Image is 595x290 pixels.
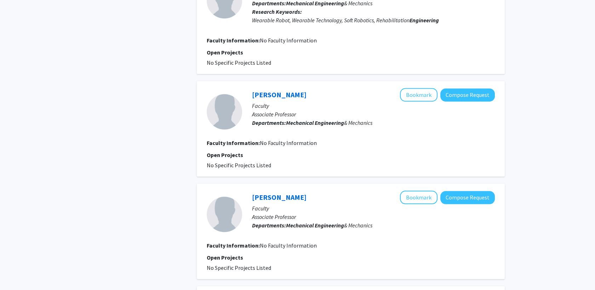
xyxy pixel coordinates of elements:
a: [PERSON_NAME] [252,193,307,202]
span: No Specific Projects Listed [207,162,271,169]
span: & Mechanics [286,222,372,229]
iframe: Chat [5,258,30,285]
a: [PERSON_NAME] [252,90,307,99]
b: Faculty Information: [207,37,260,44]
p: Faculty [252,101,495,110]
p: Associate Professor [252,213,495,221]
span: No Faculty Information [260,242,317,249]
p: Open Projects [207,151,495,159]
p: Open Projects [207,253,495,262]
b: Faculty Information: [207,242,260,249]
b: Research Keywords: [252,8,302,15]
span: No Faculty Information [260,139,317,146]
button: Compose Request to Matthew McCarthy [440,191,495,204]
p: Faculty [252,204,495,213]
b: Faculty Information: [207,139,260,146]
span: No Faculty Information [260,37,317,44]
div: Wearable Robot, Wearable Technology, Soft Robotics, Rehabilitation [252,16,495,24]
b: Departments: [252,222,286,229]
b: Mechanical [286,119,314,126]
p: Associate Professor [252,110,495,118]
b: Engineering [315,222,344,229]
button: Add Matthew McCarthy to Bookmarks [400,191,437,204]
b: Departments: [252,119,286,126]
span: No Specific Projects Listed [207,264,271,271]
button: Add Moses Noh to Bookmarks [400,88,437,101]
b: Engineering [410,17,439,24]
b: Mechanical [286,222,314,229]
button: Compose Request to Moses Noh [440,88,495,101]
p: Open Projects [207,48,495,57]
span: No Specific Projects Listed [207,59,271,66]
b: Engineering [315,119,344,126]
span: & Mechanics [286,119,372,126]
